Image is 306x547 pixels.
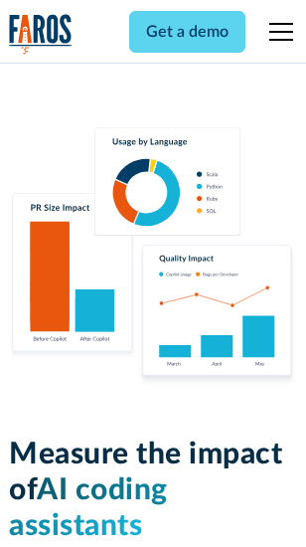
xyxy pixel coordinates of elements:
img: Charts tracking GitHub Copilot's usage and impact on velocity and quality [9,127,297,389]
h1: Measure the impact of [9,437,297,544]
span: AI coding assistants [9,475,168,541]
a: Get a demo [129,11,245,53]
a: home [9,14,73,55]
div: menu [257,8,297,56]
img: Logo of the analytics and reporting company Faros. [9,14,73,55]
